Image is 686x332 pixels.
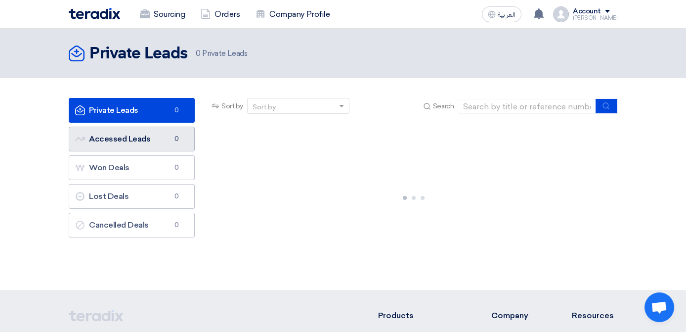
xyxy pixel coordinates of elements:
[221,101,243,111] span: Sort by
[572,310,617,322] li: Resources
[69,98,195,123] a: Private Leads0
[248,3,338,25] a: Company Profile
[193,3,248,25] a: Orders
[69,155,195,180] a: Won Deals0
[482,6,521,22] button: العربية
[253,102,276,112] div: Sort by
[69,8,120,19] img: Teradix logo
[171,163,182,173] span: 0
[573,15,617,21] div: [PERSON_NAME]
[433,101,454,111] span: Search
[196,48,247,59] span: Private Leads
[458,99,596,114] input: Search by title or reference number
[573,7,601,16] div: Account
[378,310,462,322] li: Products
[491,310,542,322] li: Company
[89,44,188,64] h2: Private Leads
[69,184,195,209] a: Lost Deals0
[553,6,569,22] img: profile_test.png
[171,220,182,230] span: 0
[69,127,195,151] a: Accessed Leads0
[171,134,182,144] span: 0
[171,105,182,115] span: 0
[498,11,515,18] span: العربية
[196,49,201,58] span: 0
[132,3,193,25] a: Sourcing
[69,213,195,237] a: Cancelled Deals0
[171,191,182,201] span: 0
[644,292,674,322] a: Open chat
